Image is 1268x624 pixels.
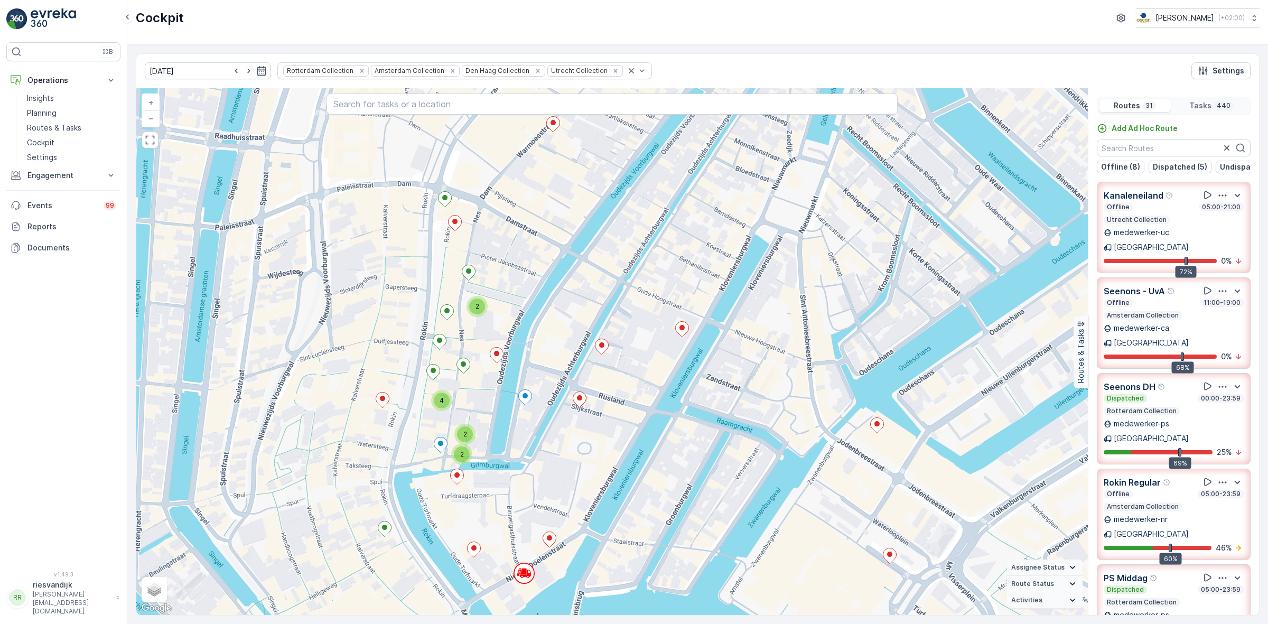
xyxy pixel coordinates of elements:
[1101,162,1140,172] p: Offline (8)
[1114,323,1169,333] p: medewerker-ca
[1114,514,1168,525] p: medewerker-nr
[1114,418,1169,429] p: medewerker-ps
[1097,123,1178,134] a: Add Ad Hoc Route
[27,137,54,148] p: Cockpit
[31,8,76,30] img: logo_light-DOdMpM7g.png
[143,578,166,601] a: Layers
[1104,476,1161,489] p: Rokin Regular
[1218,14,1245,22] p: ( +02:00 )
[532,67,544,75] div: Remove Den Haag Collection
[143,110,158,126] a: Zoom Out
[1221,256,1232,266] p: 0 %
[1114,610,1169,620] p: medewerker-ps
[1104,189,1163,202] p: Kanaleneiland
[6,237,120,258] a: Documents
[1114,433,1189,444] p: [GEOGRAPHIC_DATA]
[1201,203,1242,211] p: 05:00-21:00
[27,108,57,118] p: Planning
[1144,101,1154,110] p: 31
[1007,576,1083,592] summary: Route Status
[1106,394,1145,403] p: Dispatched
[1153,162,1207,172] p: Dispatched (5)
[1106,216,1168,224] p: Utrecht Collection
[23,91,120,106] a: Insights
[1112,123,1178,134] p: Add Ad Hoc Route
[1136,8,1260,27] button: [PERSON_NAME](+02:00)
[23,106,120,120] a: Planning
[1106,203,1131,211] p: Offline
[6,8,27,30] img: logo
[6,195,120,216] a: Events99
[33,590,111,616] p: [PERSON_NAME][EMAIL_ADDRESS][DOMAIN_NAME]
[1155,13,1214,23] p: [PERSON_NAME]
[1167,287,1176,295] div: Help Tooltip Icon
[6,165,120,186] button: Engagement
[1150,574,1158,582] div: Help Tooltip Icon
[1007,592,1083,609] summary: Activities
[1160,553,1182,565] div: 60%
[1169,458,1191,469] div: 69%
[610,67,621,75] div: Remove Utrecht Collection
[1106,311,1180,320] p: Amsterdam Collection
[6,571,120,578] span: v 1.49.3
[1106,490,1131,498] p: Offline
[475,302,479,310] span: 2
[1200,490,1242,498] p: 05:00-23:59
[6,580,120,616] button: RRriesvandijk[PERSON_NAME][EMAIL_ADDRESS][DOMAIN_NAME]
[1149,161,1211,173] button: Dispatched (5)
[1106,299,1131,307] p: Offline
[467,296,488,317] div: 2
[1097,139,1251,156] input: Search Routes
[23,135,120,150] a: Cockpit
[371,66,446,76] div: Amsterdam Collection
[1011,596,1042,604] span: Activities
[1213,66,1244,76] p: Settings
[1114,242,1189,253] p: [GEOGRAPHIC_DATA]
[27,75,99,86] p: Operations
[23,120,120,135] a: Routes & Tasks
[27,170,99,181] p: Engagement
[463,430,467,438] span: 2
[460,450,464,458] span: 2
[451,444,472,465] div: 2
[6,70,120,91] button: Operations
[1200,394,1242,403] p: 00:00-23:59
[1106,502,1180,511] p: Amsterdam Collection
[1106,585,1145,594] p: Dispatched
[327,94,898,115] input: Search for tasks or a location
[106,201,114,210] p: 99
[1011,580,1054,588] span: Route Status
[462,66,531,76] div: Den Haag Collection
[356,67,368,75] div: Remove Rotterdam Collection
[1007,560,1083,576] summary: Assignee Status
[1216,101,1232,110] p: 440
[1104,572,1148,584] p: PS Middag
[1202,299,1242,307] p: 11:00-19:00
[1114,100,1140,111] p: Routes
[1136,12,1151,24] img: basis-logo_rgb2x.png
[1191,62,1251,79] button: Settings
[1200,585,1242,594] p: 05:00-23:59
[136,10,184,26] p: Cockpit
[1097,161,1144,173] button: Offline (8)
[548,66,609,76] div: Utrecht Collection
[1114,338,1189,348] p: [GEOGRAPHIC_DATA]
[1076,329,1086,383] p: Routes & Tasks
[1106,598,1178,607] p: Rotterdam Collection
[440,396,444,404] span: 4
[1106,407,1178,415] p: Rotterdam Collection
[33,580,111,590] p: riesvandijk
[6,216,120,237] a: Reports
[1104,380,1155,393] p: Seenons DH
[145,62,271,79] input: dd/mm/yyyy
[1176,266,1197,278] div: 72%
[27,152,57,163] p: Settings
[1114,227,1169,238] p: medewerker-uc
[27,93,54,104] p: Insights
[27,221,116,232] p: Reports
[1114,529,1189,539] p: [GEOGRAPHIC_DATA]
[143,95,158,110] a: Zoom In
[1104,285,1165,297] p: Seenons - UvA
[27,200,97,211] p: Events
[148,114,154,123] span: −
